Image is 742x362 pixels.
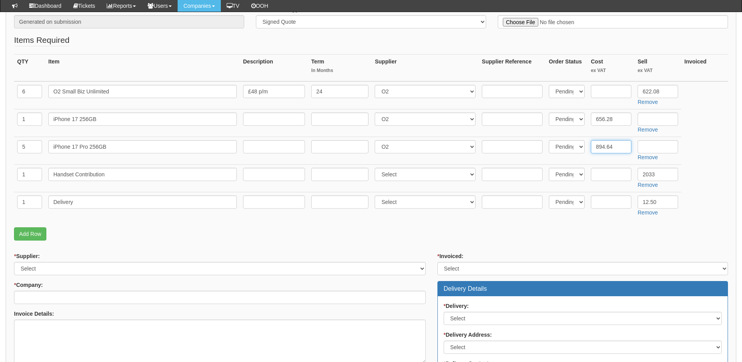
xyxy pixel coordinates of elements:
label: Company: [14,281,43,289]
a: Remove [638,99,658,105]
label: Delivery: [444,302,469,310]
th: Supplier Reference [479,54,546,81]
th: Item [45,54,240,81]
legend: Items Required [14,34,69,46]
h3: Delivery Details [444,285,722,292]
small: In Months [311,67,368,74]
a: Remove [638,154,658,160]
a: Remove [638,127,658,133]
small: ex VAT [638,67,678,74]
th: Sell [634,54,681,81]
a: Remove [638,182,658,188]
a: Add Row [14,227,46,241]
th: Term [308,54,372,81]
th: Description [240,54,308,81]
th: Cost [588,54,634,81]
label: Supplier: [14,252,40,260]
label: Invoice Details: [14,310,54,318]
a: Remove [638,209,658,216]
label: Invoiced: [437,252,464,260]
th: Order Status [546,54,588,81]
label: Delivery Address: [444,331,492,339]
th: QTY [14,54,45,81]
th: Supplier [372,54,479,81]
small: ex VAT [591,67,631,74]
th: Invoiced [681,54,728,81]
